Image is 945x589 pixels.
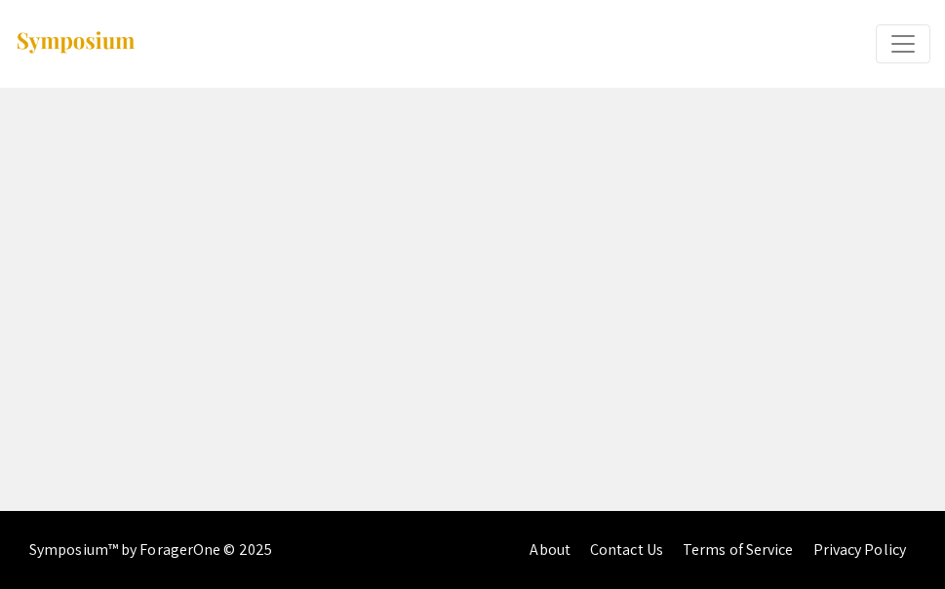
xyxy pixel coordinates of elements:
a: Terms of Service [683,539,794,560]
button: Expand or Collapse Menu [876,24,930,63]
img: Symposium by ForagerOne [15,30,137,57]
a: About [530,539,571,560]
a: Contact Us [590,539,663,560]
div: Symposium™ by ForagerOne © 2025 [29,511,272,589]
a: Privacy Policy [813,539,906,560]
